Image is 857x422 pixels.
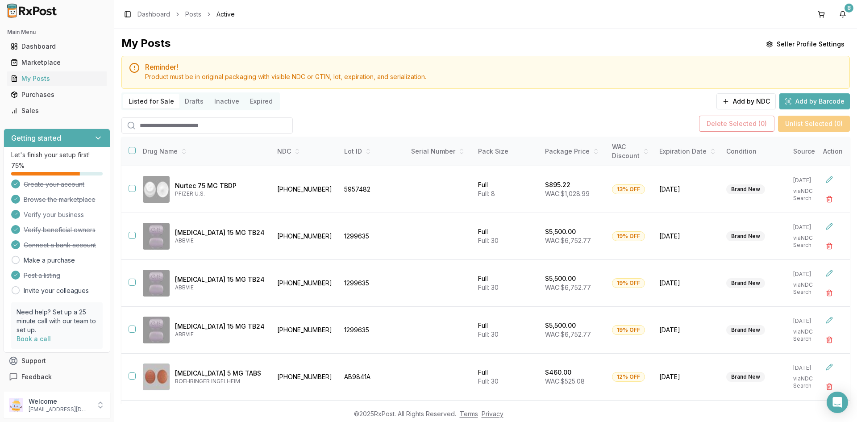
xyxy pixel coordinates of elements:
td: 1299635 [339,213,406,260]
td: AB9841A [339,354,406,401]
button: Marketplace [4,55,110,70]
p: $895.22 [545,180,570,189]
div: 12% OFF [612,372,645,382]
p: Welcome [29,397,91,406]
p: via NDC Search [793,328,827,343]
td: Full [473,166,540,213]
div: My Posts [11,74,103,83]
div: Marketplace [11,58,103,67]
p: [MEDICAL_DATA] 15 MG TB24 [175,322,265,331]
button: Delete [821,332,837,348]
a: Make a purchase [24,256,75,265]
span: Full: 30 [478,377,499,385]
button: Edit [821,359,837,375]
button: Drafts [179,94,209,109]
td: Full [473,354,540,401]
button: Delete [821,191,837,207]
th: Pack Size [473,137,540,166]
p: ABBVIE [175,237,265,244]
p: via NDC Search [793,188,827,202]
button: Dashboard [4,39,110,54]
p: ABBVIE [175,331,265,338]
a: Terms [460,410,478,418]
td: [PHONE_NUMBER] [272,354,339,401]
div: Lot ID [344,147,400,156]
span: Full: 30 [478,330,499,338]
p: ABBVIE [175,284,265,291]
button: Sales [4,104,110,118]
span: Full: 30 [478,284,499,291]
p: [MEDICAL_DATA] 15 MG TB24 [175,228,265,237]
div: Purchases [11,90,103,99]
a: Privacy [482,410,503,418]
p: Nurtec 75 MG TBDP [175,181,265,190]
a: Purchases [7,87,107,103]
div: Product must be in original packaging with visible NDC or GTIN, lot, expiration, and serialization. [145,72,842,81]
h2: Main Menu [7,29,107,36]
span: [DATE] [659,232,716,241]
span: Connect a bank account [24,241,96,250]
div: 13% OFF [612,184,645,194]
h5: Reminder! [145,63,842,71]
span: [DATE] [659,326,716,334]
p: via NDC Search [793,375,827,389]
button: Add by Barcode [779,93,850,109]
a: Dashboard [7,38,107,54]
td: [PHONE_NUMBER] [272,213,339,260]
div: WAC Discount [612,142,649,160]
button: Delete [821,285,837,301]
a: Dashboard [137,10,170,19]
span: Full: 8 [478,190,495,197]
button: Delete [821,379,837,395]
img: Rinvoq 15 MG TB24 [143,223,170,250]
button: Edit [821,265,837,281]
td: [PHONE_NUMBER] [272,307,339,354]
p: [DATE] [793,271,827,278]
button: Edit [821,171,837,188]
div: Brand New [726,325,765,335]
button: Delete [821,238,837,254]
div: Sales [11,106,103,115]
div: My Posts [121,36,171,52]
button: Edit [821,312,837,328]
td: 5957482 [339,166,406,213]
img: User avatar [9,398,23,412]
span: WAC: $6,752.77 [545,330,591,338]
p: $5,500.00 [545,274,576,283]
div: 19% OFF [612,231,645,241]
p: Need help? Set up a 25 minute call with our team to set up. [17,308,97,334]
span: [DATE] [659,372,716,381]
p: [EMAIL_ADDRESS][DOMAIN_NAME] [29,406,91,413]
td: 1299635 [339,307,406,354]
p: $460.00 [545,368,571,377]
th: Condition [721,137,788,166]
span: Create your account [24,180,84,189]
div: Brand New [726,278,765,288]
div: Expiration Date [659,147,716,156]
div: Package Price [545,147,601,156]
span: Full: 30 [478,237,499,244]
p: $5,500.00 [545,227,576,236]
img: Nurtec 75 MG TBDP [143,176,170,203]
a: Posts [185,10,201,19]
td: Full [473,307,540,354]
p: [DATE] [793,318,827,325]
div: Brand New [726,184,765,194]
img: Rinvoq 15 MG TB24 [143,317,170,343]
button: Feedback [4,369,110,385]
td: 1299635 [339,260,406,307]
div: NDC [277,147,333,156]
span: Active [216,10,235,19]
button: Support [4,353,110,369]
div: Drug Name [143,147,265,156]
div: Brand New [726,231,765,241]
p: [DATE] [793,177,827,184]
a: My Posts [7,71,107,87]
span: Post a listing [24,271,60,280]
a: Invite your colleagues [24,286,89,295]
img: Tradjenta 5 MG TABS [143,364,170,390]
p: Let's finish your setup first! [11,150,103,159]
a: Book a call [17,335,51,343]
div: Dashboard [11,42,103,51]
button: Expired [245,94,278,109]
